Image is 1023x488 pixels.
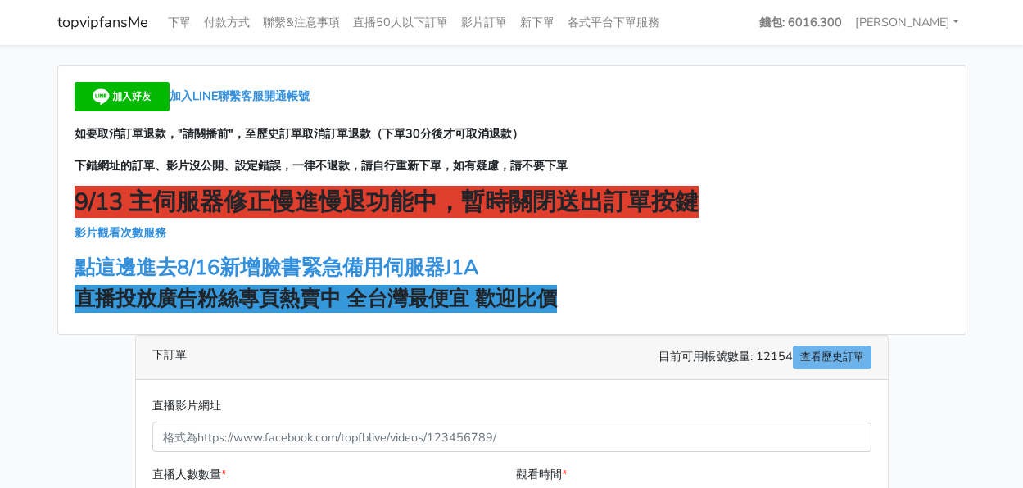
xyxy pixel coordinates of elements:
[75,254,478,282] a: 點這邊進去8/16新增臉書緊急備用伺服器J1A
[75,157,568,174] strong: 下錯網址的訂單、影片沒公開、設定錯誤，一律不退款，請自行重新下單，如有疑慮，請不要下單
[161,7,197,38] a: 下單
[793,346,871,369] a: 查看歷史訂單
[759,14,842,30] strong: 錢包: 6016.300
[152,422,871,452] input: 格式為https://www.facebook.com/topfblive/videos/123456789/
[75,125,523,142] strong: 如要取消訂單退款，"請關播前"，至歷史訂單取消訂單退款（下單30分後才可取消退款）
[152,396,221,415] label: 直播影片網址
[75,82,170,111] img: 加入好友
[197,7,256,38] a: 付款方式
[516,465,567,484] label: 觀看時間
[152,465,226,484] label: 直播人數數量
[256,7,346,38] a: 聯繫&注意事項
[75,224,166,241] a: 影片觀看次數服務
[561,7,666,38] a: 各式平台下單服務
[849,7,966,38] a: [PERSON_NAME]
[346,7,455,38] a: 直播50人以下訂單
[753,7,849,38] a: 錢包: 6016.300
[75,88,310,104] a: 加入LINE聯繫客服開通帳號
[659,346,871,369] span: 目前可用帳號數量: 12154
[514,7,561,38] a: 新下單
[75,285,557,313] strong: 直播投放廣告粉絲專頁熱賣中 全台灣最便宜 歡迎比價
[75,186,699,218] strong: 9/13 主伺服器修正慢進慢退功能中，暫時關閉送出訂單按鍵
[57,7,148,38] a: topvipfansMe
[455,7,514,38] a: 影片訂單
[136,336,888,380] div: 下訂單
